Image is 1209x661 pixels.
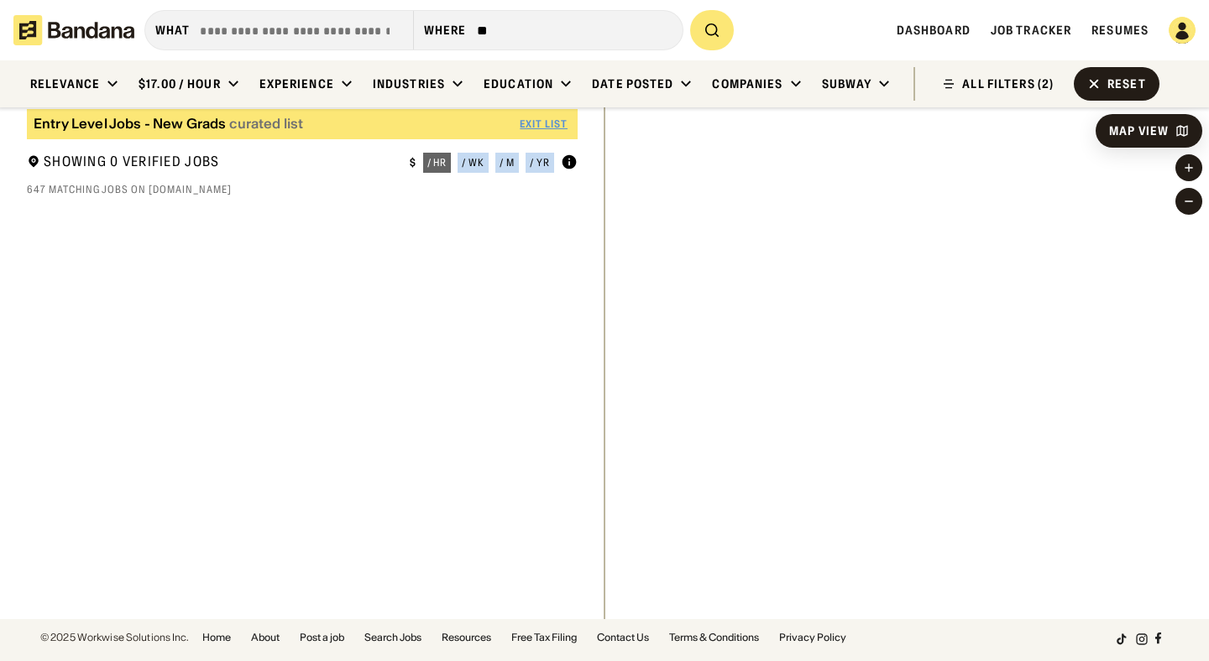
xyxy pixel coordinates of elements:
[1091,23,1149,38] a: Resumes
[27,206,578,619] div: grid
[424,23,467,38] div: Where
[27,153,396,174] div: Showing 0 Verified Jobs
[229,116,303,132] div: curated list
[592,76,673,91] div: Date Posted
[712,76,782,91] div: Companies
[34,116,226,132] div: Entry Level Jobs - New Grads
[259,76,334,91] div: Experience
[597,632,649,643] a: Contact Us
[40,632,189,643] div: © 2025 Workwise Solutions Inc.
[155,23,190,38] div: what
[364,632,421,643] a: Search Jobs
[427,158,447,168] div: / hr
[779,632,846,643] a: Privacy Policy
[500,158,515,168] div: / m
[202,632,231,643] a: Home
[511,632,577,643] a: Free Tax Filing
[373,76,445,91] div: Industries
[13,15,134,45] img: Bandana logotype
[462,158,484,168] div: / wk
[962,78,1054,90] div: ALL FILTERS (2)
[1107,78,1146,90] div: Reset
[520,119,568,129] div: Exit List
[822,76,872,91] div: Subway
[442,632,491,643] a: Resources
[27,183,578,196] div: 647 matching jobs on [DOMAIN_NAME]
[139,76,221,91] div: $17.00 / hour
[530,158,550,168] div: / yr
[300,632,344,643] a: Post a job
[669,632,759,643] a: Terms & Conditions
[484,76,553,91] div: Education
[410,156,416,169] div: $
[991,23,1071,38] a: Job Tracker
[251,632,280,643] a: About
[1109,125,1169,137] div: Map View
[30,76,100,91] div: Relevance
[897,23,971,38] a: Dashboard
